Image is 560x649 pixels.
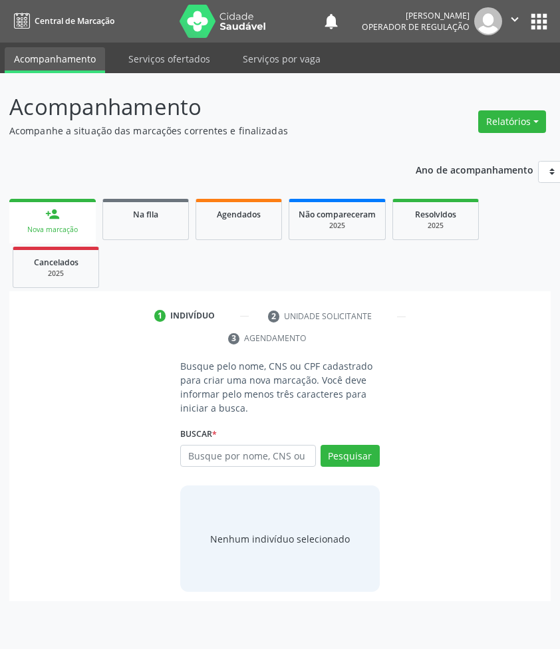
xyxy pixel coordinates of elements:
[299,209,376,220] span: Não compareceram
[362,21,470,33] span: Operador de regulação
[9,124,388,138] p: Acompanhe a situação das marcações correntes e finalizadas
[45,207,60,221] div: person_add
[527,10,551,33] button: apps
[133,209,158,220] span: Na fila
[180,424,217,445] label: Buscar
[507,12,522,27] i: 
[23,269,89,279] div: 2025
[180,445,316,467] input: Busque por nome, CNS ou CPF
[34,257,78,268] span: Cancelados
[154,310,166,322] div: 1
[9,10,114,32] a: Central de Marcação
[362,10,470,21] div: [PERSON_NAME]
[402,221,469,231] div: 2025
[5,47,105,73] a: Acompanhamento
[217,209,261,220] span: Agendados
[210,532,350,546] div: Nenhum indivíduo selecionado
[322,12,341,31] button: notifications
[233,47,330,70] a: Serviços por vaga
[416,161,533,178] p: Ano de acompanhamento
[299,221,376,231] div: 2025
[502,7,527,35] button: 
[35,15,114,27] span: Central de Marcação
[478,110,546,133] button: Relatórios
[119,47,219,70] a: Serviços ofertados
[9,90,388,124] p: Acompanhamento
[170,310,215,322] div: Indivíduo
[180,359,380,415] p: Busque pelo nome, CNS ou CPF cadastrado para criar uma nova marcação. Você deve informar pelo men...
[474,7,502,35] img: img
[321,445,380,467] button: Pesquisar
[415,209,456,220] span: Resolvidos
[19,225,86,235] div: Nova marcação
